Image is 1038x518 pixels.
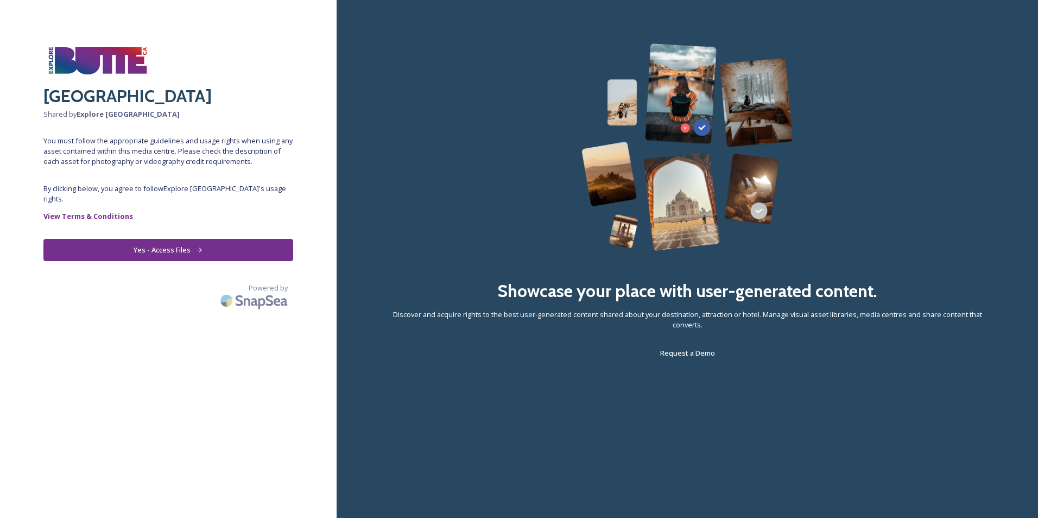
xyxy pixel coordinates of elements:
[43,184,293,204] span: By clicking below, you agree to follow Explore [GEOGRAPHIC_DATA] 's usage rights.
[497,278,877,304] h2: Showcase your place with user-generated content.
[217,288,293,313] img: SnapSea Logo
[380,309,995,330] span: Discover and acquire rights to the best user-generated content shared about your destination, att...
[43,83,293,109] h2: [GEOGRAPHIC_DATA]
[43,210,293,223] a: View Terms & Conditions
[43,136,293,167] span: You must follow the appropriate guidelines and usage rights when using any asset contained within...
[43,239,293,261] button: Yes - Access Files
[77,109,180,119] strong: Explore [GEOGRAPHIC_DATA]
[43,211,133,221] strong: View Terms & Conditions
[660,348,715,358] span: Request a Demo
[660,346,715,359] a: Request a Demo
[249,283,288,293] span: Powered by
[581,43,793,251] img: 63b42ca75bacad526042e722_Group%20154-p-800.png
[43,109,293,119] span: Shared by
[43,43,152,78] img: ebc_logo_gradient1.png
